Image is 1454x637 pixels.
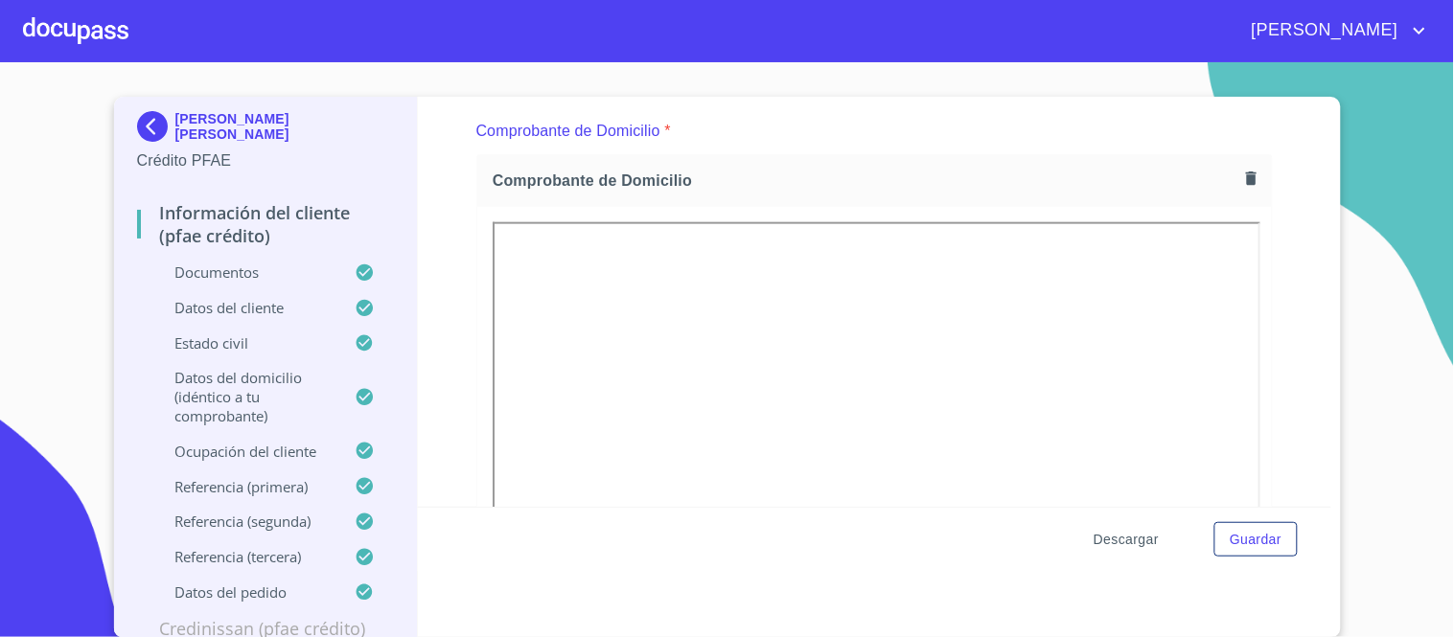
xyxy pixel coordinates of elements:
[1230,528,1281,552] span: Guardar
[137,149,395,172] p: Crédito PFAE
[137,582,356,602] p: Datos del pedido
[137,333,356,353] p: Estado Civil
[1237,15,1408,46] span: [PERSON_NAME]
[137,477,356,496] p: Referencia (primera)
[137,262,356,282] p: Documentos
[1086,522,1166,557] button: Descargar
[1237,15,1431,46] button: account of current user
[137,547,356,566] p: Referencia (tercera)
[137,512,356,531] p: Referencia (segunda)
[137,111,395,149] div: [PERSON_NAME] [PERSON_NAME]
[137,111,175,142] img: Docupass spot blue
[137,201,395,247] p: Información del cliente (PFAE crédito)
[137,442,356,461] p: Ocupación del Cliente
[175,111,395,142] p: [PERSON_NAME] [PERSON_NAME]
[476,120,660,143] p: Comprobante de Domicilio
[137,298,356,317] p: Datos del cliente
[1094,528,1159,552] span: Descargar
[493,171,1238,191] span: Comprobante de Domicilio
[1214,522,1297,557] button: Guardar
[137,368,356,425] p: Datos del domicilio (idéntico a tu comprobante)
